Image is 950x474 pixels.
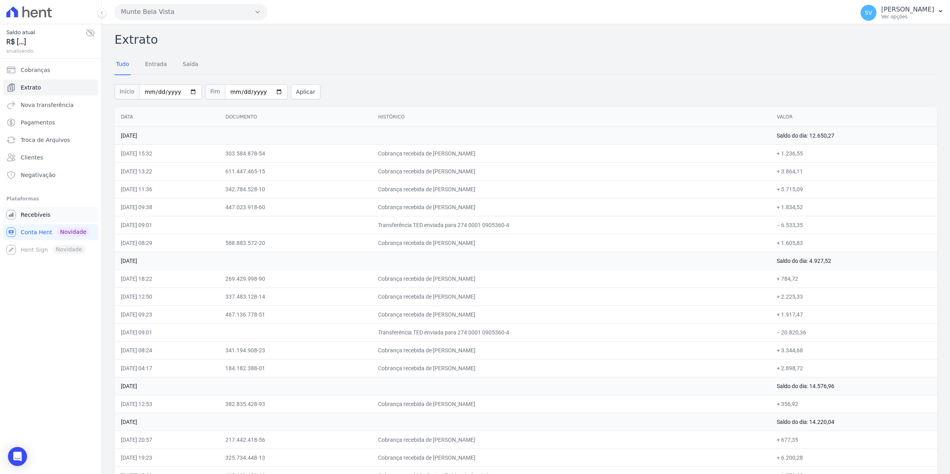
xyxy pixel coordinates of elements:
td: + 6.200,28 [770,449,937,466]
span: Clientes [21,153,43,161]
td: + 677,35 [770,431,937,449]
td: Saldo do dia: 12.650,27 [770,126,937,144]
div: Open Intercom Messenger [8,447,27,466]
span: Recebíveis [21,211,50,219]
a: Negativação [3,167,98,183]
span: Saldo atual [6,28,85,37]
span: Negativação [21,171,56,179]
td: + 356,92 [770,395,937,413]
th: Valor [770,107,937,127]
h2: Extrato [114,31,937,49]
td: + 1.917,47 [770,305,937,323]
td: [DATE] [114,126,770,144]
th: Data [114,107,219,127]
td: Cobrança recebida de [PERSON_NAME] [372,305,770,323]
button: Aplicar [291,84,320,99]
td: + 784,72 [770,270,937,288]
td: + 2.898,72 [770,359,937,377]
span: Fim [205,84,225,99]
button: Munte Bela Vista [114,4,267,20]
td: + 3.864,11 [770,162,937,180]
td: Cobrança recebida de [PERSON_NAME] [372,395,770,413]
td: [DATE] 09:01 [114,323,219,341]
a: Tudo [114,54,131,75]
td: [DATE] [114,252,770,270]
td: + 1.236,55 [770,144,937,162]
td: Cobrança recebida de [PERSON_NAME] [372,270,770,288]
td: + 1.605,83 [770,234,937,252]
td: [DATE] 08:29 [114,234,219,252]
span: Cobranças [21,66,50,74]
td: 342.784.528-10 [219,180,372,198]
span: atualizando... [6,47,85,54]
a: Nova transferência [3,97,98,113]
td: [DATE] 11:36 [114,180,219,198]
td: [DATE] 09:01 [114,216,219,234]
td: 611.447.465-15 [219,162,372,180]
span: Troca de Arquivos [21,136,70,144]
td: Cobrança recebida de [PERSON_NAME] [372,359,770,377]
a: Extrato [3,80,98,95]
td: [DATE] [114,413,770,431]
a: Troca de Arquivos [3,132,98,148]
td: 303.584.878-54 [219,144,372,162]
td: Transferência TED enviada para 274 0001 0905360-4 [372,216,770,234]
td: 325.734.448-13 [219,449,372,466]
a: Recebíveis [3,207,98,223]
td: Transferência TED enviada para 274 0001 0905360-4 [372,323,770,341]
td: [DATE] 09:23 [114,305,219,323]
td: 341.194.908-23 [219,341,372,359]
p: [PERSON_NAME] [881,6,934,14]
td: Saldo do dia: 14.576,96 [770,377,937,395]
td: [DATE] 18:22 [114,270,219,288]
span: Nova transferência [21,101,74,109]
span: Pagamentos [21,118,55,126]
button: SV [PERSON_NAME] Ver opções [854,2,950,24]
span: Conta Hent [21,228,52,236]
td: 269.429.998-90 [219,270,372,288]
td: + 5.715,09 [770,180,937,198]
td: Saldo do dia: 4.927,52 [770,252,937,270]
td: + 3.344,68 [770,341,937,359]
td: [DATE] 20:57 [114,431,219,449]
span: Extrato [21,84,41,91]
td: − 6.533,35 [770,216,937,234]
td: [DATE] 09:38 [114,198,219,216]
td: 382.835.428-93 [219,395,372,413]
td: Cobrança recebida de [PERSON_NAME] [372,180,770,198]
td: Cobrança recebida de [PERSON_NAME] [372,198,770,216]
td: [DATE] 19:23 [114,449,219,466]
div: Plataformas [6,194,95,204]
span: Início [114,84,139,99]
nav: Sidebar [6,62,95,258]
td: 217.442.418-56 [219,431,372,449]
a: Pagamentos [3,115,98,130]
td: Cobrança recebida de [PERSON_NAME] [372,288,770,305]
td: 184.182.388-01 [219,359,372,377]
td: [DATE] 15:32 [114,144,219,162]
td: Cobrança recebida de [PERSON_NAME] [372,162,770,180]
span: R$ [...] [6,37,85,47]
td: 337.483.128-14 [219,288,372,305]
td: [DATE] 12:53 [114,395,219,413]
td: [DATE] [114,377,770,395]
td: Cobrança recebida de [PERSON_NAME] [372,144,770,162]
td: 588.883.572-20 [219,234,372,252]
span: SV [865,10,872,16]
td: [DATE] 13:22 [114,162,219,180]
td: + 2.225,33 [770,288,937,305]
td: [DATE] 08:24 [114,341,219,359]
td: 467.136.778-51 [219,305,372,323]
a: Entrada [143,54,169,75]
td: 447.023.918-60 [219,198,372,216]
a: Cobranças [3,62,98,78]
a: Saída [181,54,200,75]
span: Novidade [57,227,89,236]
td: Cobrança recebida de [PERSON_NAME] [372,234,770,252]
td: + 1.834,52 [770,198,937,216]
a: Clientes [3,150,98,165]
td: [DATE] 04:17 [114,359,219,377]
td: Cobrança recebida de [PERSON_NAME] [372,449,770,466]
td: Saldo do dia: 14.220,04 [770,413,937,431]
p: Ver opções [881,14,934,20]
